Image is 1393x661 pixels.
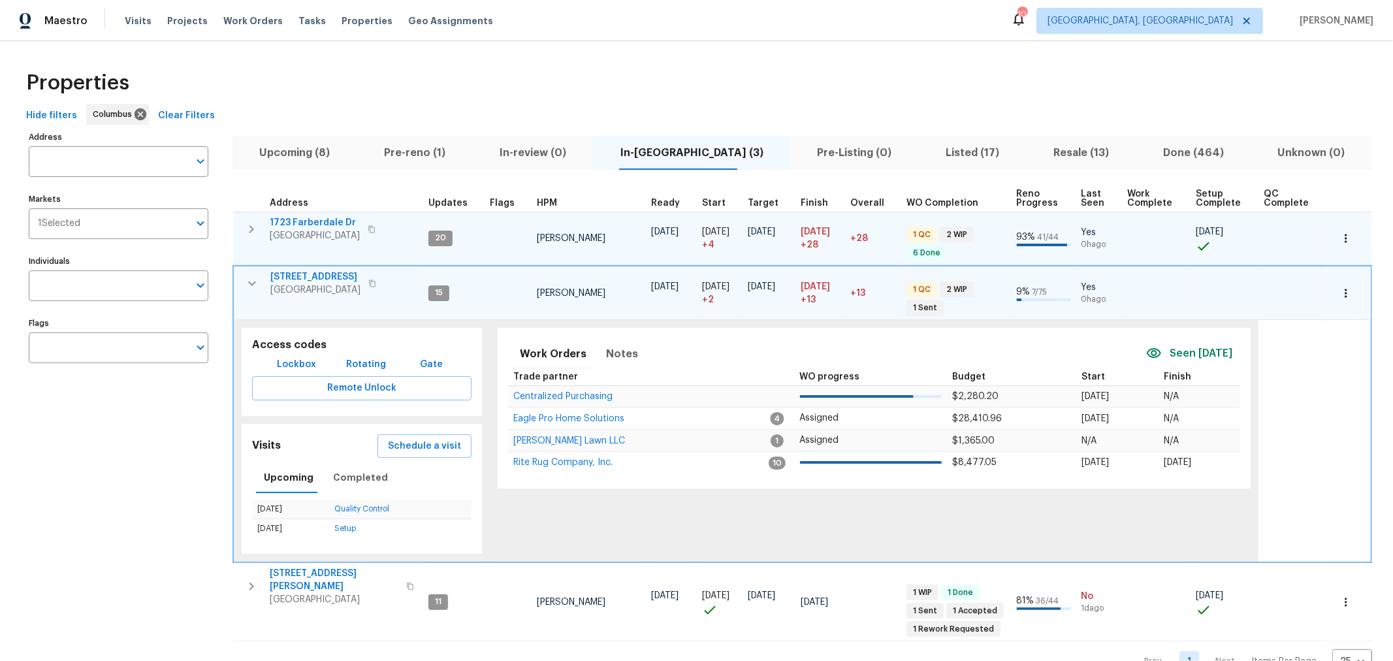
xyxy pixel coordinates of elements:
[748,199,778,208] span: Target
[702,282,729,291] span: [DATE]
[941,229,972,240] span: 2 WIP
[801,199,828,208] span: Finish
[1128,189,1174,208] span: Work Complete
[410,353,452,377] button: Gate
[537,598,605,607] span: [PERSON_NAME]
[430,287,448,298] span: 15
[408,14,493,27] span: Geo Assignments
[908,624,999,635] span: 1 Rework Requested
[1164,458,1191,467] span: [DATE]
[252,376,472,400] button: Remote Unlock
[158,108,215,124] span: Clear Filters
[125,14,152,27] span: Visits
[1144,144,1243,162] span: Done (464)
[948,605,1002,617] span: 1 Accepted
[798,144,911,162] span: Pre-Listing (0)
[520,345,586,363] span: Work Orders
[26,76,129,89] span: Properties
[334,524,356,532] a: Setup
[1017,8,1027,21] div: 10
[952,372,985,381] span: Budget
[908,605,942,617] span: 1 Sent
[1033,288,1048,296] span: 7 / 75
[1017,233,1036,242] span: 93 %
[908,248,946,259] span: 6 Done
[801,238,818,251] span: +28
[1082,458,1110,467] span: [DATE]
[748,591,775,600] span: [DATE]
[952,436,995,445] span: $1,365.00
[801,227,830,236] span: [DATE]
[428,199,468,208] span: Updates
[1164,392,1179,401] span: N/A
[1081,239,1117,250] span: 0h ago
[1264,189,1309,208] span: QC Complete
[702,199,726,208] span: Start
[513,414,624,423] span: Eagle Pro Home Solutions
[651,591,679,600] span: [DATE]
[800,434,942,447] p: Assigned
[252,338,472,352] h5: Access codes
[697,562,743,641] td: Project started on time
[537,199,557,208] span: HPM
[270,216,360,229] span: 1723 Farberdale Dr
[942,587,978,598] span: 1 Done
[1017,287,1031,297] span: 9 %
[277,357,316,373] span: Lockbox
[800,372,860,381] span: WO progress
[702,199,737,208] div: Actual renovation start date
[537,234,605,243] span: [PERSON_NAME]
[513,415,624,423] a: Eagle Pro Home Solutions
[801,199,840,208] div: Projected renovation finish date
[908,587,937,598] span: 1 WIP
[388,438,461,455] span: Schedule a visit
[38,218,80,229] span: 1 Selected
[801,282,830,291] span: [DATE]
[29,195,208,203] label: Markets
[850,199,884,208] span: Overall
[240,144,349,162] span: Upcoming (8)
[1196,189,1241,208] span: Setup Complete
[697,212,743,265] td: Project started 4 days late
[771,434,784,447] span: 1
[748,199,790,208] div: Target renovation project end date
[430,596,447,607] span: 11
[270,593,398,606] span: [GEOGRAPHIC_DATA]
[415,357,447,373] span: Gate
[952,458,997,467] span: $8,477.05
[252,500,329,519] td: [DATE]
[702,293,714,306] span: + 2
[490,199,515,208] span: Flags
[1081,189,1106,208] span: Last Seen
[606,345,638,363] span: Notes
[801,598,828,607] span: [DATE]
[702,227,729,236] span: [DATE]
[270,567,398,593] span: [STREET_ADDRESS][PERSON_NAME]
[1082,436,1097,445] span: N/A
[1048,14,1233,27] span: [GEOGRAPHIC_DATA], [GEOGRAPHIC_DATA]
[86,104,149,125] div: Columbus
[29,133,208,141] label: Address
[850,289,865,298] span: +13
[801,293,816,306] span: +13
[697,266,743,319] td: Project started 2 days late
[298,16,326,25] span: Tasks
[272,353,321,377] button: Lockbox
[333,470,388,486] span: Completed
[1034,144,1129,162] span: Resale (13)
[513,393,613,400] a: Centralized Purchasing
[1258,144,1364,162] span: Unknown (0)
[191,214,210,233] button: Open
[153,104,220,128] button: Clear Filters
[513,459,613,466] a: Rite Rug Company, Inc.
[223,14,283,27] span: Work Orders
[771,412,784,425] span: 4
[1164,436,1179,445] span: N/A
[651,227,679,236] span: [DATE]
[29,257,208,265] label: Individuals
[1082,392,1110,401] span: [DATE]
[908,229,936,240] span: 1 QC
[264,470,313,486] span: Upcoming
[1082,414,1110,423] span: [DATE]
[1081,281,1117,294] span: Yes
